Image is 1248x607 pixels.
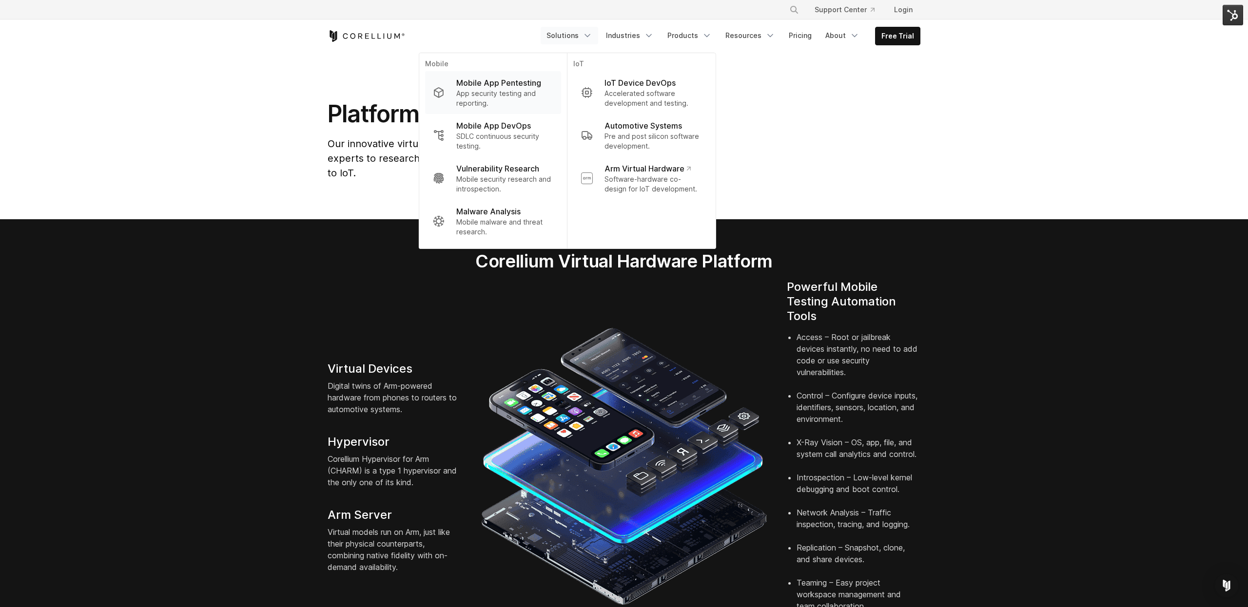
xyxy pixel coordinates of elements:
[662,27,718,44] a: Products
[573,71,710,114] a: IoT Device DevOps Accelerated software development and testing.
[328,99,716,129] h1: Platform & Tools
[785,1,803,19] button: Search
[720,27,781,44] a: Resources
[778,1,920,19] div: Navigation Menu
[425,200,561,243] a: Malware Analysis Mobile malware and threat research.
[797,542,920,577] li: Replication – Snapshot, clone, and share devices.
[328,508,461,522] h4: Arm Server
[541,27,598,44] a: Solutions
[797,390,920,436] li: Control – Configure device inputs, identifiers, sensors, location, and environment.
[456,163,539,174] p: Vulnerability Research
[425,59,561,71] p: Mobile
[425,71,561,114] a: Mobile App Pentesting App security testing and reporting.
[573,157,710,200] a: Arm Virtual Hardware Software-hardware co-design for IoT development.
[328,30,405,42] a: Corellium Home
[328,380,461,415] p: Digital twins of Arm-powered hardware from phones to routers to automotive systems.
[876,27,920,45] a: Free Trial
[328,361,461,376] h4: Virtual Devices
[787,280,920,323] h4: Powerful Mobile Testing Automation Tools
[456,206,521,217] p: Malware Analysis
[456,132,553,151] p: SDLC continuous security testing.
[425,157,561,200] a: Vulnerability Research Mobile security research and introspection.
[604,174,702,194] p: Software-hardware co-design for IoT development.
[328,435,461,449] h4: Hypervisor
[328,453,461,488] p: Corellium Hypervisor for Arm (CHARM) is a type 1 hypervisor and the only one of its kind.
[797,507,920,542] li: Network Analysis – Traffic inspection, tracing, and logging.
[819,27,865,44] a: About
[797,436,920,472] li: X-Ray Vision – OS, app, file, and system call analytics and control.
[604,89,702,108] p: Accelerated software development and testing.
[456,174,553,194] p: Mobile security research and introspection.
[328,138,714,179] span: Our innovative virtual hardware platform empowers developers and security experts to research, wo...
[604,77,676,89] p: IoT Device DevOps
[783,27,818,44] a: Pricing
[429,250,818,272] h2: Corellium Virtual Hardware Platform
[604,132,702,151] p: Pre and post silicon software development.
[1215,574,1238,597] div: Open Intercom Messenger
[456,120,531,132] p: Mobile App DevOps
[425,114,561,157] a: Mobile App DevOps SDLC continuous security testing.
[604,163,691,174] p: Arm Virtual Hardware
[541,27,920,45] div: Navigation Menu
[456,217,553,237] p: Mobile malware and threat research.
[1223,5,1243,25] img: HubSpot Tools Menu Toggle
[807,1,882,19] a: Support Center
[604,120,682,132] p: Automotive Systems
[797,331,920,390] li: Access – Root or jailbreak devices instantly, no need to add code or use security vulnerabilities.
[573,59,710,71] p: IoT
[573,114,710,157] a: Automotive Systems Pre and post silicon software development.
[797,472,920,507] li: Introspection – Low-level kernel debugging and boot control.
[456,77,541,89] p: Mobile App Pentesting
[600,27,660,44] a: Industries
[456,89,553,108] p: App security testing and reporting.
[886,1,920,19] a: Login
[328,526,461,573] p: Virtual models run on Arm, just like their physical counterparts, combining native fidelity with ...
